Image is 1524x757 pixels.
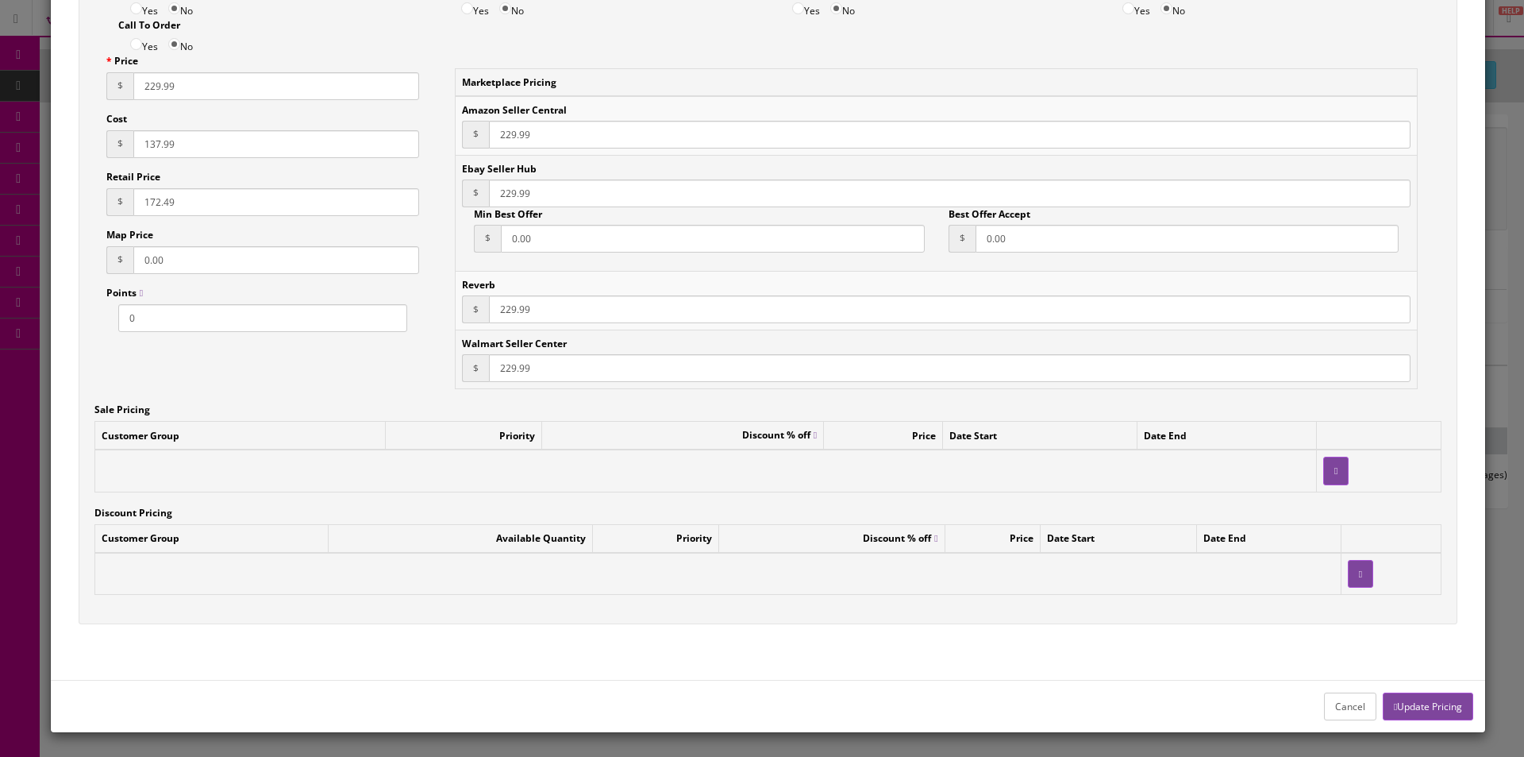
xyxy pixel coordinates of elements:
td: Priority [385,422,541,450]
label: No [168,37,193,54]
td: Customer Group [94,422,385,450]
td: Customer Group [94,524,328,553]
button: Cancel [1324,693,1376,720]
span: Number of points needed to buy this item. If you don't want this product to be purchased with poi... [106,286,143,299]
label: Sale Pricing [94,403,150,417]
button: Add Discount [1348,560,1373,588]
span: Set a percent off the existing price. If updateing a marketplace Customer Group, we will use the ... [742,428,817,442]
span: $ [106,130,133,158]
td: Date End [1197,524,1341,553]
input: This should be a number with up to 2 decimal places. [133,188,419,216]
input: No [1160,2,1172,14]
span: $ [106,246,133,274]
input: This should be a number with up to 2 decimal places. [489,180,1410,207]
span: $ [462,180,489,207]
input: This should be a number with up to 2 decimal places. [133,72,419,100]
label: Retail Price [106,170,160,184]
label: No [830,1,855,18]
label: Amazon Seller Central [462,103,567,117]
label: Yes [1122,1,1150,18]
input: No [168,2,180,14]
input: This should be a number with up to 2 decimal places. [489,121,1410,149]
label: No [499,1,524,18]
label: Reverb [462,278,495,292]
input: No [168,38,180,50]
input: This should be a number with up to 2 decimal places. [489,295,1410,323]
label: Map Price [106,228,153,242]
input: Yes [792,2,804,14]
label: No [1160,1,1185,18]
button: Update Pricing [1383,693,1473,720]
td: Available Quantity [329,524,593,553]
span: Set a percent off the existing price. If updateing a marketplace Customer Group, we will use the ... [863,531,937,545]
td: Date Start [942,422,1137,450]
span: $ [106,188,133,216]
input: No [499,2,511,14]
label: Best Offer Accept [949,207,1030,221]
label: Yes [461,1,489,18]
label: Min Best Offer [474,207,542,221]
label: Cost [106,112,127,126]
input: This should be a number with up to 2 decimal places. [133,246,419,274]
input: This should be a number with up to 2 decimal places. [489,354,1410,382]
td: Date Start [1041,524,1197,553]
label: Yes [130,1,158,18]
td: Priority [592,524,718,553]
label: Yes [130,37,158,54]
label: Walmart Seller Center [462,337,567,350]
input: Points [118,304,407,332]
label: Yes [792,1,820,18]
td: Price [945,524,1040,553]
span: $ [474,225,501,253]
td: Marketplace Pricing [456,68,1418,96]
input: This should be a number with up to 2 decimal places. [501,225,925,253]
label: Ebay Seller Hub [462,162,537,176]
button: Add Special [1323,457,1349,485]
span: $ [462,121,489,149]
input: No [830,2,842,14]
label: Discount Pricing [94,506,172,520]
label: Price [106,54,138,68]
span: $ [462,295,489,323]
input: Yes [1122,2,1134,14]
td: Date End [1137,422,1316,450]
span: $ [462,354,489,382]
input: Yes [130,38,142,50]
input: Yes [130,2,142,14]
label: No [168,1,193,18]
input: Yes [461,2,473,14]
label: Call To Order [118,18,180,33]
input: This should be a number with up to 2 decimal places. [976,225,1399,253]
td: Price [824,422,943,450]
input: This should be a number with up to 2 decimal places. [133,130,419,158]
span: $ [106,72,133,100]
span: $ [949,225,976,253]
